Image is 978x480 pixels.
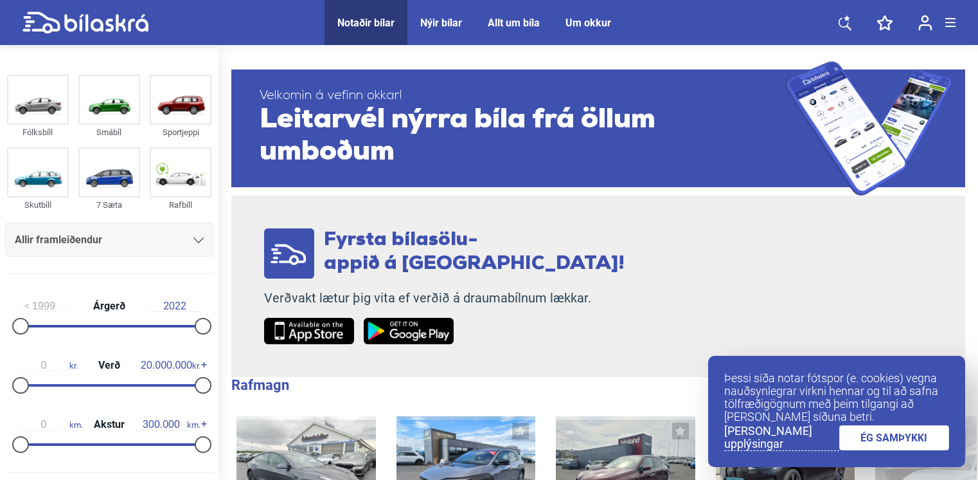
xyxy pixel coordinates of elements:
[264,290,625,306] p: Verðvakt lætur þig vita ef verðið á draumabílnum lækkar.
[724,425,839,451] a: [PERSON_NAME] upplýsingar
[150,125,211,140] div: Sportjeppi
[420,17,462,29] a: Nýir bílar
[324,230,625,274] span: Fyrsta bílasölu- appið á [GEOGRAPHIC_DATA]!
[78,198,140,212] div: 7 Sæta
[337,17,395,29] a: Notaðir bílar
[7,125,69,140] div: Fólksbíll
[231,377,289,393] b: Rafmagn
[15,231,102,249] span: Allir framleiðendur
[18,360,78,371] span: kr.
[724,372,949,423] p: Þessi síða notar fótspor (e. cookies) vegna nauðsynlegrar virkni hennar og til að safna tölfræðig...
[18,419,83,430] span: km.
[260,88,785,104] span: Velkomin á vefinn okkar!
[78,125,140,140] div: Smábíl
[839,425,950,450] a: ÉG SAMÞYKKI
[565,17,611,29] a: Um okkur
[91,420,128,430] span: Akstur
[150,198,211,212] div: Rafbíll
[231,61,965,196] a: Velkomin á vefinn okkar!Leitarvél nýrra bíla frá öllum umboðum
[90,301,129,311] span: Árgerð
[260,104,785,169] span: Leitarvél nýrra bíla frá öllum umboðum
[95,360,123,371] span: Verð
[141,360,200,371] span: kr.
[918,15,932,31] img: user-login.svg
[488,17,540,29] a: Allt um bíla
[7,198,69,212] div: Skutbíll
[136,419,200,430] span: km.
